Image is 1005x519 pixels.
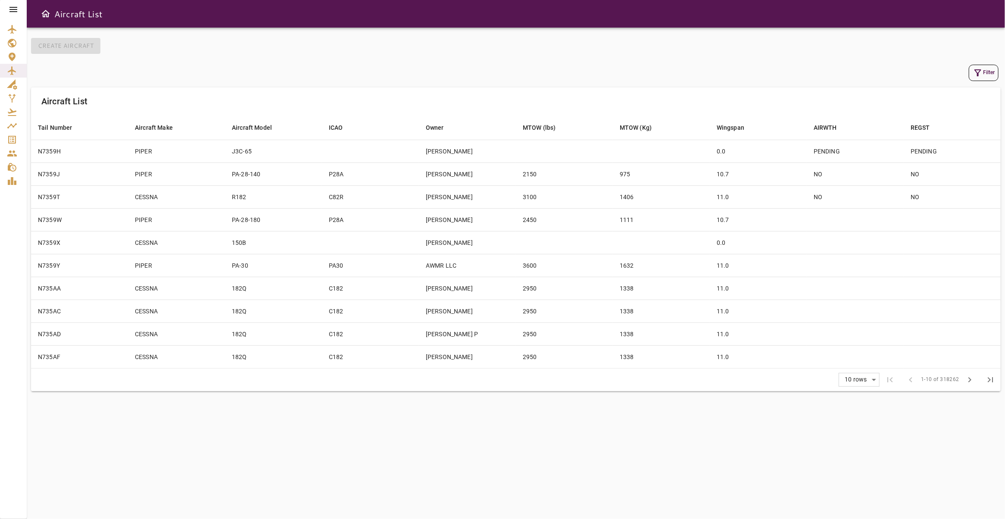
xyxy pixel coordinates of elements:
div: MTOW (lbs) [523,122,556,133]
span: MTOW (Kg) [620,122,663,133]
td: 11.0 [710,300,807,322]
td: 2450 [516,208,613,231]
span: Aircraft Make [135,122,184,133]
td: PENDING [807,140,904,163]
h6: Aircraft List [41,94,87,108]
div: ICAO [329,122,343,133]
td: NO [904,185,1001,208]
td: [PERSON_NAME] [419,208,516,231]
td: CESSNA [128,185,225,208]
td: CESSNA [128,300,225,322]
td: 2950 [516,345,613,368]
span: chevron_right [964,375,975,385]
span: 1-10 of 318262 [921,375,959,384]
td: N7359X [31,231,128,254]
td: [PERSON_NAME] [419,345,516,368]
td: [PERSON_NAME] P [419,322,516,345]
span: Previous Page [900,369,921,390]
td: C182 [322,322,419,345]
td: N7359Y [31,254,128,277]
td: 11.0 [710,254,807,277]
td: 1338 [613,345,710,368]
div: Tail Number [38,122,72,133]
td: PA-30 [225,254,322,277]
button: Open drawer [37,5,54,22]
td: N7359W [31,208,128,231]
td: 182Q [225,322,322,345]
td: 11.0 [710,277,807,300]
button: Filter [969,65,999,81]
td: 1338 [613,322,710,345]
td: 1338 [613,300,710,322]
td: CESSNA [128,322,225,345]
td: CESSNA [128,231,225,254]
td: [PERSON_NAME] [419,300,516,322]
td: C182 [322,277,419,300]
td: C182 [322,300,419,322]
td: P28A [322,208,419,231]
div: REGST [911,122,930,133]
td: 2950 [516,277,613,300]
td: PA-28-180 [225,208,322,231]
span: Wingspan [717,122,755,133]
td: [PERSON_NAME] [419,277,516,300]
td: 182Q [225,300,322,322]
td: 3600 [516,254,613,277]
td: 975 [613,163,710,185]
td: 1338 [613,277,710,300]
div: Aircraft Make [135,122,173,133]
div: Owner [426,122,444,133]
td: [PERSON_NAME] [419,185,516,208]
div: AIRWTH [814,122,837,133]
td: N7359H [31,140,128,163]
td: PA-28-140 [225,163,322,185]
span: Owner [426,122,455,133]
td: 1632 [613,254,710,277]
span: AIRWTH [814,122,848,133]
td: R182 [225,185,322,208]
span: Tail Number [38,122,84,133]
td: 3100 [516,185,613,208]
td: PIPER [128,254,225,277]
td: P28A [322,163,419,185]
td: [PERSON_NAME] [419,140,516,163]
td: 182Q [225,277,322,300]
td: CESSNA [128,277,225,300]
td: C82R [322,185,419,208]
td: 1111 [613,208,710,231]
td: 2950 [516,300,613,322]
td: 11.0 [710,322,807,345]
td: 182Q [225,345,322,368]
td: PIPER [128,208,225,231]
td: 10.7 [710,208,807,231]
td: N7359T [31,185,128,208]
td: 10.7 [710,163,807,185]
td: 11.0 [710,345,807,368]
span: Last Page [980,369,1001,390]
span: Aircraft Model [232,122,283,133]
td: [PERSON_NAME] [419,231,516,254]
td: 11.0 [710,185,807,208]
div: MTOW (Kg) [620,122,652,133]
span: REGST [911,122,941,133]
span: last_page [985,375,996,385]
td: NO [807,163,904,185]
h6: Aircraft List [54,7,103,21]
div: Wingspan [717,122,744,133]
td: NO [904,163,1001,185]
td: N735AA [31,277,128,300]
td: NO [807,185,904,208]
div: 10 rows [839,373,879,386]
td: 150B [225,231,322,254]
span: First Page [880,369,900,390]
td: [PERSON_NAME] [419,163,516,185]
span: ICAO [329,122,354,133]
td: CESSNA [128,345,225,368]
td: N735AD [31,322,128,345]
td: 1406 [613,185,710,208]
td: PIPER [128,163,225,185]
td: 0.0 [710,231,807,254]
div: Aircraft Model [232,122,272,133]
td: AWMR LLC [419,254,516,277]
td: PIPER [128,140,225,163]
